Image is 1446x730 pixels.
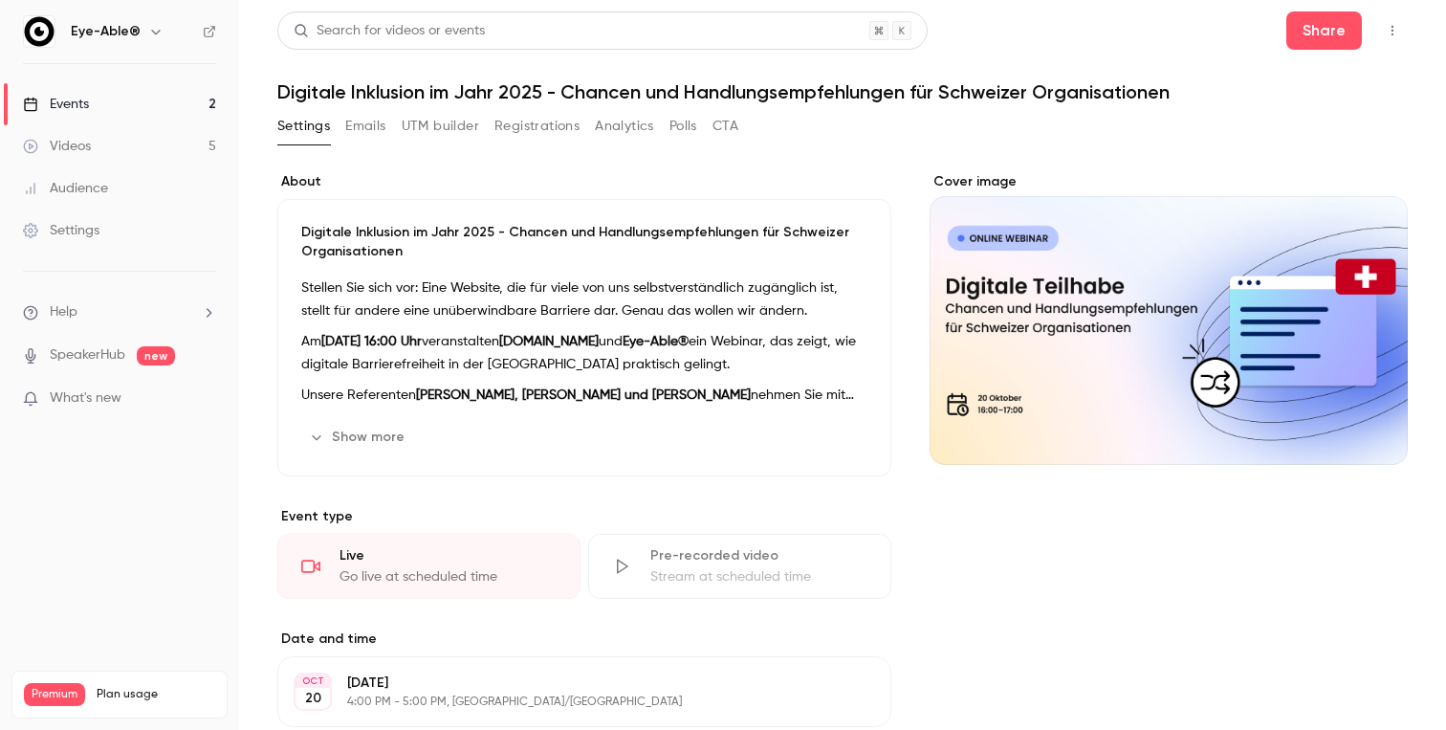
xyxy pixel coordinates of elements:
iframe: Noticeable Trigger [193,390,216,408]
p: Event type [277,507,891,526]
div: Audience [23,179,108,198]
button: Settings [277,111,330,142]
div: Videos [23,137,91,156]
a: SpeakerHub [50,345,125,365]
p: Unsere Referenten nehmen Sie mit auf eine spannende Reise: [301,384,867,407]
img: Eye-Able® [24,16,55,47]
div: Settings [23,221,99,240]
div: OCT [296,675,330,688]
strong: [PERSON_NAME], [PERSON_NAME] und [PERSON_NAME] [416,388,751,402]
strong: [DATE] 16:00 Uhr [321,335,422,348]
div: Pre-recorded video [650,546,867,565]
h6: Eye-Able® [71,22,141,41]
button: Share [1286,11,1362,50]
button: Show more [301,422,416,453]
label: Date and time [277,630,891,649]
li: help-dropdown-opener [23,302,216,322]
button: Emails [345,111,385,142]
span: What's new [50,388,121,409]
div: Stream at scheduled time [650,567,867,586]
span: Premium [24,683,85,706]
button: Analytics [595,111,654,142]
p: [DATE] [347,674,790,693]
div: Events [23,95,89,114]
h1: Digitale Inklusion im Jahr 2025 - Chancen und Handlungsempfehlungen für Schweizer Organisationen [277,80,1408,103]
span: Help [50,302,77,322]
button: CTA [712,111,738,142]
p: 4:00 PM - 5:00 PM, [GEOGRAPHIC_DATA]/[GEOGRAPHIC_DATA] [347,695,790,710]
div: Pre-recorded videoStream at scheduled time [588,534,891,599]
button: UTM builder [402,111,479,142]
div: LiveGo live at scheduled time [277,534,581,599]
button: Registrations [494,111,580,142]
div: Live [340,546,557,565]
strong: Eye-Able® [623,335,689,348]
label: Cover image [930,172,1408,191]
div: Go live at scheduled time [340,567,557,586]
p: Am veranstalten und ein Webinar, das zeigt, wie digitale Barrierefreiheit in der [GEOGRAPHIC_DATA... [301,330,867,376]
p: Digitale Inklusion im Jahr 2025 - Chancen und Handlungsempfehlungen für Schweizer Organisationen [301,223,867,261]
span: new [137,346,175,365]
strong: [DOMAIN_NAME] [499,335,599,348]
div: Search for videos or events [294,21,485,41]
p: Stellen Sie sich vor: Eine Website, die für viele von uns selbstverständlich zugänglich ist, stel... [301,277,867,322]
p: 20 [305,689,321,708]
section: Cover image [930,172,1408,465]
span: Plan usage [97,687,215,702]
button: Polls [669,111,697,142]
label: About [277,172,891,191]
